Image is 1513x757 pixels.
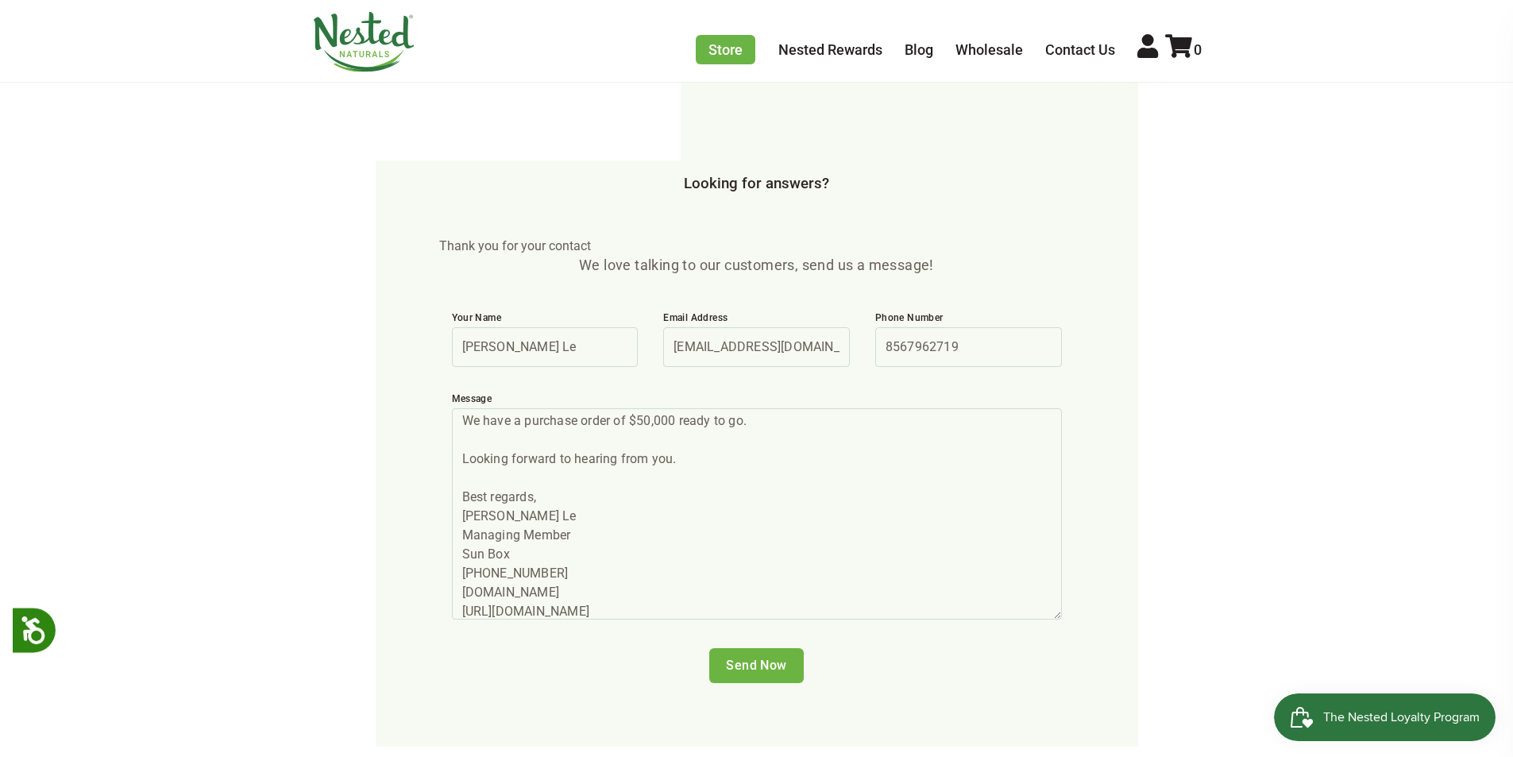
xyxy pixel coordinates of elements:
iframe: Button to open loyalty program pop-up [1274,693,1497,741]
a: Store [696,35,755,64]
p: We love talking to our customers, send us a message! [439,254,1075,276]
input: Your Phone Number [875,327,1062,367]
label: Email Address [663,311,850,327]
a: Contact Us [1045,41,1115,58]
label: Your Name [452,311,639,327]
a: Wholesale [955,41,1023,58]
img: Nested Naturals [312,12,415,72]
a: Nested Rewards [778,41,882,58]
input: Eg: johndoe@gmail.com [663,327,850,367]
label: Phone Number [875,311,1062,327]
span: 0 [1194,41,1202,58]
form: Thank you for your contact [376,48,1138,747]
h3: Looking for answers? [312,176,1202,193]
a: 0 [1165,41,1202,58]
label: Message [452,392,1062,408]
input: Send Now [709,648,804,683]
a: Blog [905,41,933,58]
input: Full Name [452,327,639,367]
